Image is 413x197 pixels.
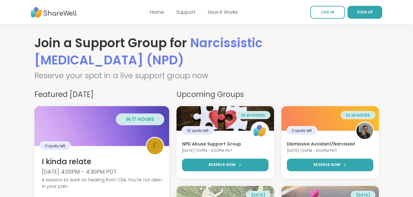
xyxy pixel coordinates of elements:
[182,159,268,171] button: RESERVE NOW
[176,9,196,16] a: Support
[45,143,65,149] span: 11 spots left
[34,106,169,146] img: I kinda relate
[153,140,157,153] span: f
[34,34,263,69] span: Narcissistic [MEDICAL_DATA] (NPD)
[313,162,340,168] span: RESERVE NOW
[182,148,268,153] div: [DATE] 7:00PM - 8:00PM PDT
[31,4,77,21] img: ShareWell Nav Logo
[287,148,373,153] div: [DATE] 7:00PM - 8:00PM PDT
[357,10,373,15] span: SIGN UP
[321,10,334,15] span: LOG IN
[34,89,169,100] h4: Featured [DATE]
[187,128,208,133] span: 10 spots left
[208,9,238,16] a: How It Works
[34,70,379,82] h2: Reserve your spot in a live support group now
[182,141,268,147] h3: NPD Abuse Support Group
[208,162,236,168] span: RESERVE NOW
[287,159,373,171] button: RESERVE NOW
[310,6,345,19] a: LOG IN
[281,106,379,131] img: Dismissive Avoidant/Narcissist
[126,116,154,122] span: in 17 hours
[346,113,370,118] span: in 20 hours
[42,168,162,176] div: [DATE] 4:00PM - 4:30PM PDT
[177,89,379,100] h4: Upcoming Groups
[177,106,274,131] img: NPD Abuse Support Group
[42,156,162,167] h3: I kinda relate
[42,177,162,190] div: A session to work on healing from CSA. You're not alien in your pain.
[34,34,379,69] h1: Join a Support Group for
[292,128,312,133] span: 3 spots left
[252,122,268,139] img: ShareWell
[241,113,265,118] span: in 20 hours
[150,9,164,16] a: Home
[347,6,382,19] button: SIGN UP
[356,122,373,139] img: Mikanecol09
[287,141,373,147] h3: Dismissive Avoidant/Narcissist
